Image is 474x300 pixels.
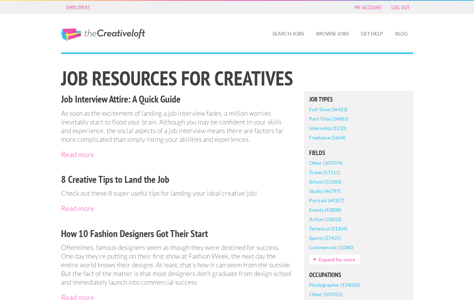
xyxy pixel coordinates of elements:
a: Freelance (5664) [309,133,345,142]
a: Photographer (114030) [309,280,360,290]
a: Job Interview Attire: A Quick Guide [61,92,292,106]
a: Internship (1510) [309,123,346,133]
a: Sports (17437) [309,233,341,243]
a: Other (107015) [309,290,342,299]
a: Get Help [355,26,389,42]
a: Technical (21204) [309,224,347,233]
h5: Occupations [309,272,408,278]
a: Log Out [388,2,413,12]
a: Commercial (15380) [309,243,354,252]
a: Action (33810) [309,214,341,224]
a: School (53283) [309,177,341,186]
a: Search Jobs [267,26,310,42]
h5: Fields [309,150,408,156]
a: 8 Creative Tips to Land the Job [61,172,292,186]
h5: Job Types [309,96,408,103]
a: Events (43808) [309,205,341,214]
a: Portrait (44357) [309,196,344,205]
a: Read more [61,150,94,159]
a: Read more [61,204,94,213]
a: Employers [63,2,94,12]
a: The Creative Loft [61,29,145,41]
a: Other (107074) [309,158,342,168]
a: How 10 Fashion Designers Got Their Start [61,227,292,241]
p: Check out these 8 super useful tips for landing your ideal creative job! [61,189,292,198]
a: Part-Time (14985) [309,114,348,123]
p: Oftentimes, famous designers seem as though they were destined for success. One day they’re putti... [61,243,292,287]
a: Full-Time (36423) [309,105,347,114]
a: My Account [351,2,385,12]
p: As soon as the excitement of landing a job interview fades, a million worries inevitably start to... [61,109,292,144]
a: Travel (57111) [309,168,340,177]
a: Studio (46797) [309,186,341,196]
a: Expand for more [309,255,360,264]
a: Browse Jobs [311,26,354,42]
a: Blog [390,26,413,42]
h1: Job Resources for Creatives [61,68,413,88]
